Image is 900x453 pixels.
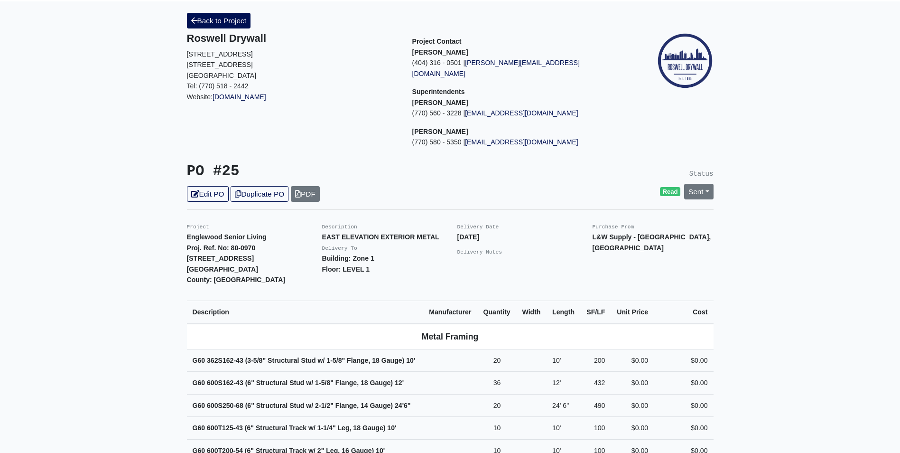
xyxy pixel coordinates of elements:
[478,394,517,417] td: 20
[322,233,439,241] strong: EAST ELEVATION EXTERIOR METAL
[187,276,286,283] strong: County: [GEOGRAPHIC_DATA]
[187,13,251,28] a: Back to Project
[187,301,424,323] th: Description
[660,187,680,197] span: Read
[547,301,581,323] th: Length
[322,245,357,251] small: Delivery To
[187,70,398,81] p: [GEOGRAPHIC_DATA]
[187,32,398,102] div: Website:
[412,137,623,148] p: (770) 580 - 5350 |
[187,244,256,252] strong: Proj. Ref. No: 80-0970
[478,349,517,372] td: 20
[422,332,478,341] b: Metal Framing
[593,224,634,230] small: Purchase From
[404,402,411,409] span: 6"
[395,379,404,387] span: 12'
[465,138,578,146] a: [EMAIL_ADDRESS][DOMAIN_NAME]
[654,349,713,372] td: $0.00
[552,379,561,387] span: 12'
[516,301,547,323] th: Width
[395,402,404,409] span: 24'
[187,81,398,92] p: Tel: (770) 518 - 2442
[552,402,561,409] span: 24'
[611,372,654,395] td: $0.00
[193,357,416,364] strong: G60 362S162-43 (3-5/8" Structural Stud w/ 1-5/8" Flange, 18 Gauge)
[231,186,288,202] a: Duplicate PO
[193,379,404,387] strong: G60 600S162-43 (6" Structural Stud w/ 1-5/8" Flange, 18 Gauge)
[412,38,462,45] span: Project Contact
[478,372,517,395] td: 36
[412,128,468,135] strong: [PERSON_NAME]
[611,394,654,417] td: $0.00
[193,424,397,432] strong: G60 600T125-43 (6" Structural Track w/ 1-1/4" Leg, 18 Gauge)
[406,357,415,364] span: 10'
[552,357,561,364] span: 10'
[193,402,411,409] strong: G60 600S250-68 (6" Structural Stud w/ 2-1/2" Flange, 14 Gauge)
[457,233,480,241] strong: [DATE]
[654,301,713,323] th: Cost
[581,301,611,323] th: SF/LF
[187,163,443,180] h3: PO #25
[412,88,465,95] span: Superintendents
[322,224,357,230] small: Description
[552,424,561,432] span: 10'
[581,349,611,372] td: 200
[457,224,499,230] small: Delivery Date
[412,48,468,56] strong: [PERSON_NAME]
[187,233,267,241] strong: Englewood Senior Living
[412,99,468,106] strong: [PERSON_NAME]
[187,265,258,273] strong: [GEOGRAPHIC_DATA]
[478,301,517,323] th: Quantity
[187,224,209,230] small: Project
[465,109,578,117] a: [EMAIL_ADDRESS][DOMAIN_NAME]
[689,170,714,178] small: Status
[387,424,396,432] span: 10'
[322,255,374,262] strong: Building: Zone 1
[654,394,713,417] td: $0.00
[187,255,254,262] strong: [STREET_ADDRESS]
[457,249,502,255] small: Delivery Notes
[611,301,654,323] th: Unit Price
[423,301,477,323] th: Manufacturer
[412,57,623,79] p: (404) 316 - 0501 |
[654,372,713,395] td: $0.00
[213,93,266,101] a: [DOMAIN_NAME]
[581,417,611,440] td: 100
[593,232,714,253] p: L&W Supply - [GEOGRAPHIC_DATA], [GEOGRAPHIC_DATA]
[611,417,654,440] td: $0.00
[478,417,517,440] td: 10
[581,372,611,395] td: 432
[412,108,623,119] p: (770) 560 - 3228 |
[187,32,398,45] h5: Roswell Drywall
[322,265,370,273] strong: Floor: LEVEL 1
[654,417,713,440] td: $0.00
[187,49,398,60] p: [STREET_ADDRESS]
[684,184,714,199] a: Sent
[291,186,320,202] a: PDF
[412,59,580,77] a: [PERSON_NAME][EMAIL_ADDRESS][DOMAIN_NAME]
[611,349,654,372] td: $0.00
[187,59,398,70] p: [STREET_ADDRESS]
[187,186,229,202] a: Edit PO
[581,394,611,417] td: 490
[563,402,569,409] span: 6"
